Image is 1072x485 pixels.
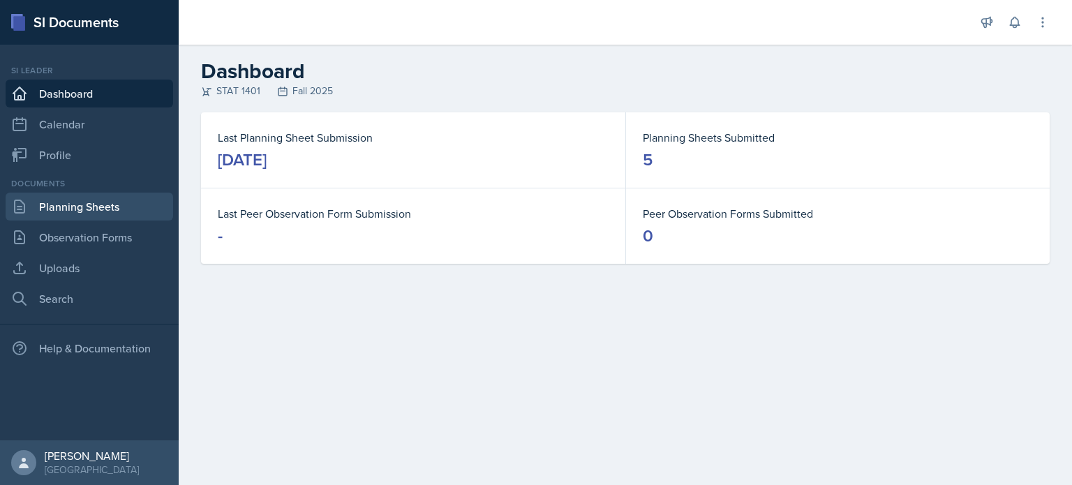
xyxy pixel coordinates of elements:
div: STAT 1401 Fall 2025 [201,84,1050,98]
a: Search [6,285,173,313]
div: 5 [643,149,653,171]
a: Planning Sheets [6,193,173,221]
div: [PERSON_NAME] [45,449,139,463]
dt: Last Planning Sheet Submission [218,129,609,146]
a: Calendar [6,110,173,138]
div: - [218,225,223,247]
dt: Planning Sheets Submitted [643,129,1033,146]
a: Profile [6,141,173,169]
h2: Dashboard [201,59,1050,84]
dt: Peer Observation Forms Submitted [643,205,1033,222]
div: [GEOGRAPHIC_DATA] [45,463,139,477]
div: Documents [6,177,173,190]
dt: Last Peer Observation Form Submission [218,205,609,222]
div: 0 [643,225,653,247]
a: Uploads [6,254,173,282]
div: Si leader [6,64,173,77]
div: [DATE] [218,149,267,171]
a: Dashboard [6,80,173,107]
div: Help & Documentation [6,334,173,362]
a: Observation Forms [6,223,173,251]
